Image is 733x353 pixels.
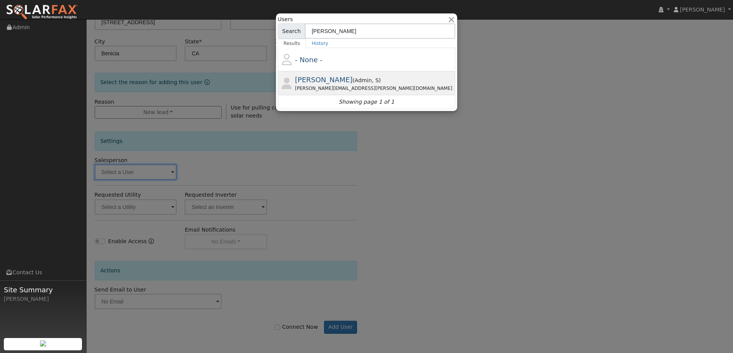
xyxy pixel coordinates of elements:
[295,56,322,64] span: - None -
[295,76,353,84] span: [PERSON_NAME]
[4,295,82,303] div: [PERSON_NAME]
[355,77,372,83] span: Admin
[372,77,379,83] span: Salesperson
[339,98,394,106] i: Showing page 1 of 1
[306,39,334,48] a: History
[4,285,82,295] span: Site Summary
[278,39,306,48] a: Results
[6,4,78,20] img: SolarFax
[278,23,305,39] span: Search
[680,7,725,13] span: [PERSON_NAME]
[278,15,293,23] span: Users
[295,85,454,92] div: [PERSON_NAME][EMAIL_ADDRESS][PERSON_NAME][DOMAIN_NAME]
[40,340,46,346] img: retrieve
[352,77,381,83] span: ( )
